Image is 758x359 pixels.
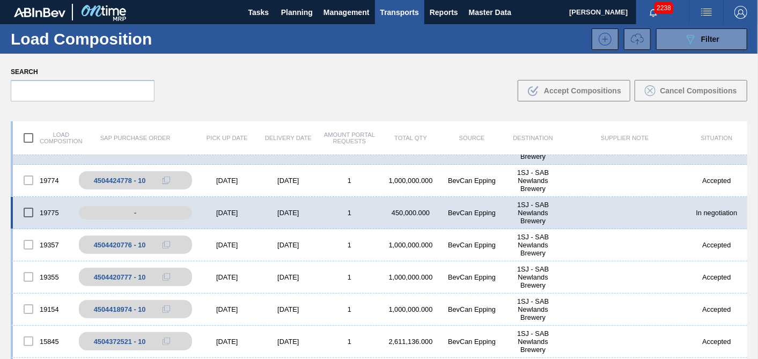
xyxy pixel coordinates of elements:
div: 19774 [13,169,74,192]
div: Supplier Note [564,135,686,141]
div: [DATE] [196,241,257,249]
div: [DATE] [257,209,319,217]
span: Tasks [247,6,270,19]
img: Logout [734,6,747,19]
div: 1SJ - SAB Newlands Brewery [503,265,564,289]
div: 19357 [13,233,74,256]
div: Copy [156,174,177,187]
span: Master Data [469,6,511,19]
div: 4504372521 - 10 [94,338,146,346]
div: 2,611,136.000 [380,338,441,346]
span: Planning [281,6,313,19]
div: 1SJ - SAB Newlands Brewery [503,297,564,321]
div: BevCan Epping [441,241,503,249]
div: BevCan Epping [441,273,503,281]
div: 4504420776 - 10 [94,241,146,249]
div: Request volume [619,28,651,50]
span: Cancel Compositions [660,86,737,95]
div: Pick up Date [196,135,257,141]
span: Filter [701,35,719,43]
span: Accept Compositions [544,86,621,95]
div: 1,000,000.000 [380,177,441,185]
div: Accepted [686,273,747,281]
div: Delivery Date [257,135,319,141]
div: 1 [319,209,380,217]
button: Notifications [636,5,671,20]
span: 2238 [654,2,673,14]
div: 4504420777 - 10 [94,273,146,281]
div: Accepted [686,177,747,185]
div: BevCan Epping [441,177,503,185]
div: [DATE] [196,273,257,281]
div: 1SJ - SAB Newlands Brewery [503,329,564,354]
div: 1 [319,177,380,185]
div: Copy [156,335,177,348]
div: 1,000,000.000 [380,241,441,249]
div: [DATE] [257,338,319,346]
div: 4504424778 - 10 [94,177,146,185]
div: SAP Purchase Order [74,135,196,141]
button: Filter [656,28,747,50]
span: Transports [380,6,419,19]
div: Load composition [13,127,74,149]
img: TNhmsLtSVTkK8tSr43FrP2fwEKptu5GPRR3wAAAABJRU5ErkJggg== [14,8,65,17]
div: Situation [686,135,747,141]
div: 19355 [13,266,74,288]
div: New Load Composition [586,28,619,50]
div: Accepted [686,338,747,346]
div: 1 [319,305,380,313]
div: 1SJ - SAB Newlands Brewery [503,168,564,193]
div: 19154 [13,298,74,320]
div: [DATE] [257,241,319,249]
div: BevCan Epping [441,209,503,217]
div: 450,000.000 [380,209,441,217]
div: [DATE] [196,338,257,346]
div: 1,000,000.000 [380,305,441,313]
div: BevCan Epping [441,305,503,313]
div: Accepted [686,305,747,313]
h1: Load Composition [11,33,177,45]
img: userActions [700,6,713,19]
div: Copy [156,303,177,316]
div: Amount Portal Requests [319,131,380,144]
span: Reports [430,6,458,19]
div: Accepted [686,241,747,249]
div: Total Qty [380,135,441,141]
div: [DATE] [257,305,319,313]
div: 4504418974 - 10 [94,305,146,313]
div: [DATE] [196,209,257,217]
div: 19775 [13,201,74,224]
div: Destination [503,135,564,141]
div: Copy [156,270,177,283]
div: [DATE] [257,177,319,185]
div: 1,000,000.000 [380,273,441,281]
div: Copy [156,238,177,251]
button: UploadTransport Information [624,28,651,50]
div: In negotiation [686,209,747,217]
button: Cancel Compositions [635,80,747,101]
span: Management [323,6,370,19]
div: BevCan Epping [441,338,503,346]
div: 15845 [13,330,74,353]
div: 1 [319,273,380,281]
div: [DATE] [196,177,257,185]
div: Source [441,135,503,141]
label: Search [11,64,154,80]
div: - [79,206,192,219]
div: 1SJ - SAB Newlands Brewery [503,201,564,225]
div: [DATE] [196,305,257,313]
div: [DATE] [257,273,319,281]
div: 1SJ - SAB Newlands Brewery [503,233,564,257]
button: Accept Compositions [518,80,630,101]
div: 1 [319,338,380,346]
div: 1 [319,241,380,249]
